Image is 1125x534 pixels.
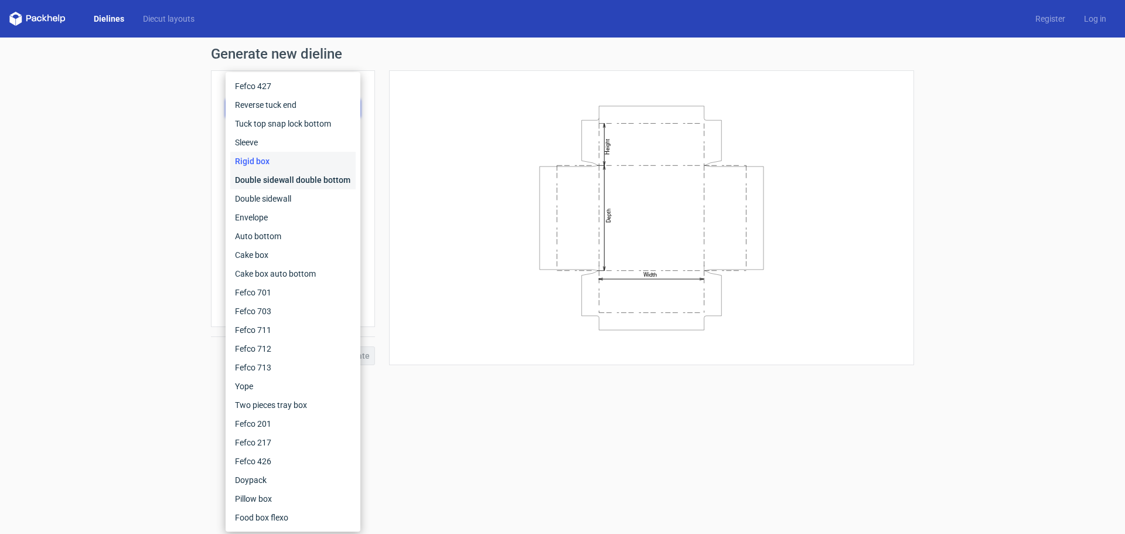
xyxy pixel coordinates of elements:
[230,358,356,377] div: Fefco 713
[230,171,356,189] div: Double sidewall double bottom
[134,13,204,25] a: Diecut layouts
[230,152,356,171] div: Rigid box
[643,271,657,278] text: Width
[1075,13,1116,25] a: Log in
[84,13,134,25] a: Dielines
[211,47,914,61] h1: Generate new dieline
[230,396,356,414] div: Two pieces tray box
[230,321,356,339] div: Fefco 711
[230,208,356,227] div: Envelope
[230,283,356,302] div: Fefco 701
[230,114,356,133] div: Tuck top snap lock bottom
[230,414,356,433] div: Fefco 201
[230,433,356,452] div: Fefco 217
[230,246,356,264] div: Cake box
[230,339,356,358] div: Fefco 712
[230,227,356,246] div: Auto bottom
[230,302,356,321] div: Fefco 703
[230,508,356,527] div: Food box flexo
[230,189,356,208] div: Double sidewall
[230,96,356,114] div: Reverse tuck end
[230,471,356,489] div: Doypack
[230,264,356,283] div: Cake box auto bottom
[230,452,356,471] div: Fefco 426
[1026,13,1075,25] a: Register
[230,377,356,396] div: Yope
[230,133,356,152] div: Sleeve
[605,208,612,222] text: Depth
[230,489,356,508] div: Pillow box
[230,77,356,96] div: Fefco 427
[604,138,611,154] text: Height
